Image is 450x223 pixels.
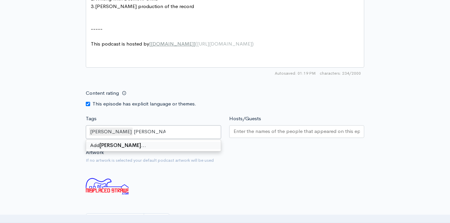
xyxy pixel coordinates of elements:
input: Enter the names of the people that appeared on this episode [234,128,360,135]
span: Autosaved: 01:19 PM [275,70,316,76]
label: Artwork [86,149,104,156]
div: [PERSON_NAME] [89,128,133,136]
span: [ [149,41,151,47]
div: Add … [86,142,221,149]
span: [URL][DOMAIN_NAME] [197,41,252,47]
label: Tags [86,115,97,123]
span: [PERSON_NAME] production of the record [95,3,194,9]
small: If no artwork is selected your default podcast artwork will be used [86,157,364,164]
span: ( [195,41,197,47]
span: 234/2000 [320,70,361,76]
span: 3. [91,3,95,9]
label: Hosts/Guests [229,115,261,123]
span: ----- [91,25,103,32]
label: This episode has explicit language or themes. [92,100,196,108]
strong: [PERSON_NAME] [100,142,141,148]
label: Content rating [86,86,119,100]
span: ] [194,41,195,47]
span: [DOMAIN_NAME] [151,41,194,47]
span: ) [252,41,254,47]
span: This podcast is hosted by [91,41,254,47]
